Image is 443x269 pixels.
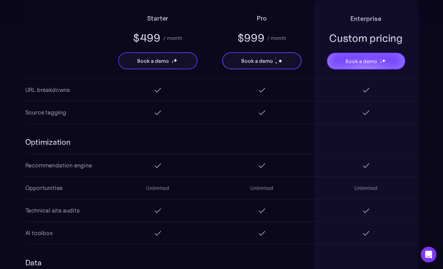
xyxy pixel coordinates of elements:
[25,108,66,117] div: Source tagging
[172,61,174,63] img: star
[257,13,267,24] h2: Pro
[275,62,277,64] img: star
[163,34,182,42] div: / month
[250,184,273,192] div: Unlimited
[25,183,63,193] div: Opportunities
[237,31,265,45] div: $999
[118,52,197,69] a: Book a demostarstarstar
[133,31,160,45] div: $499
[354,184,378,192] div: Unlimited
[25,85,70,94] div: URL breakdowns
[25,228,53,238] div: AI toolbox
[380,61,382,63] img: star
[25,161,92,170] div: Recommendation engine
[137,57,169,65] div: Book a demo
[172,59,173,59] img: star
[278,59,282,63] img: star
[25,137,71,147] h3: Optimization
[345,57,377,65] div: Book a demo
[25,206,80,215] div: Technical site audits
[275,58,276,59] img: star
[267,34,286,42] div: / month
[146,184,169,192] div: Unlimited
[381,59,386,63] img: star
[222,52,302,69] a: Book a demostarstarstar
[350,13,381,24] h2: Enterprise
[173,58,177,62] img: star
[329,31,403,45] div: Custom pricing
[380,59,381,60] img: star
[25,258,42,268] h3: Data
[241,57,273,65] div: Book a demo
[327,53,405,70] a: Book a demostarstarstar
[421,247,436,262] div: Open Intercom Messenger
[147,13,169,24] h2: Starter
